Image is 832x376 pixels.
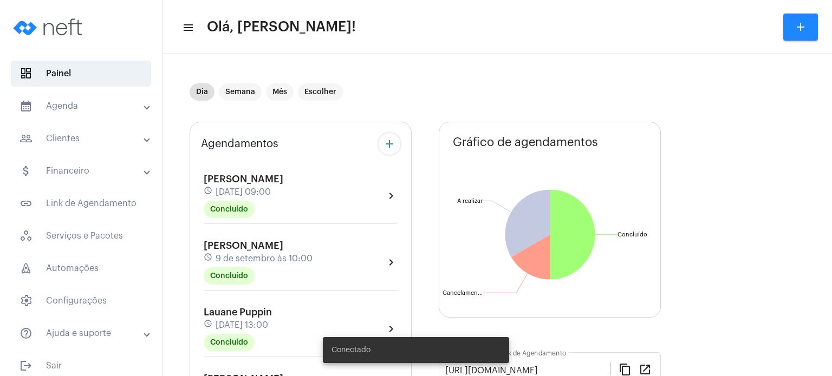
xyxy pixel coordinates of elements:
[385,256,398,269] mat-icon: chevron_right
[19,164,145,177] mat-panel-title: Financeiro
[204,334,255,351] mat-chip: Concluído
[19,100,32,113] mat-icon: sidenav icon
[19,229,32,242] span: sidenav icon
[19,132,145,145] mat-panel-title: Clientes
[385,189,398,202] mat-icon: chevron_right
[331,345,370,355] span: Conectado
[19,132,32,145] mat-icon: sidenav icon
[19,262,32,275] span: sidenav icon
[201,138,278,150] span: Agendamentos
[11,288,151,314] span: Configurações
[298,83,343,101] mat-chip: Escolher
[219,83,262,101] mat-chip: Semana
[617,232,647,238] text: Concluído
[6,320,162,346] mat-expansion-panel-header: sidenav iconAjuda e suporte
[6,126,162,151] mat-expansion-panel-header: sidenav iconClientes
[190,83,214,101] mat-chip: Dia
[19,359,32,372] mat-icon: sidenav icon
[266,83,294,101] mat-chip: Mês
[9,5,90,49] img: logo-neft-novo-2.png
[639,362,652,375] mat-icon: open_in_new
[6,93,162,119] mat-expansion-panel-header: sidenav iconAgenda
[619,362,632,375] mat-icon: content_copy
[216,187,271,197] span: [DATE] 09:00
[204,307,272,317] span: Lauane Puppin
[204,319,213,331] mat-icon: schedule
[794,21,807,34] mat-icon: add
[11,223,151,249] span: Serviços e Pacotes
[6,158,162,184] mat-expansion-panel-header: sidenav iconFinanceiro
[19,327,145,340] mat-panel-title: Ajuda e suporte
[182,21,193,34] mat-icon: sidenav icon
[207,18,356,36] span: Olá, [PERSON_NAME]!
[19,327,32,340] mat-icon: sidenav icon
[453,136,598,149] span: Gráfico de agendamentos
[445,366,610,375] input: Link
[216,254,313,263] span: 9 de setembro às 10:00
[204,186,213,198] mat-icon: schedule
[204,267,255,285] mat-chip: Concluído
[216,320,268,330] span: [DATE] 13:00
[19,164,32,177] mat-icon: sidenav icon
[11,255,151,281] span: Automações
[11,61,151,87] span: Painel
[443,290,483,296] text: Cancelamen...
[383,137,396,150] mat-icon: add
[204,253,213,265] mat-icon: schedule
[19,67,32,80] span: sidenav icon
[204,201,255,218] mat-chip: Concluído
[19,197,32,210] mat-icon: sidenav icon
[19,294,32,307] span: sidenav icon
[204,174,283,184] span: [PERSON_NAME]
[385,322,398,335] mat-icon: chevron_right
[11,190,151,216] span: Link de Agendamento
[204,241,283,250] span: [PERSON_NAME]
[457,198,483,204] text: A realizar
[19,100,145,113] mat-panel-title: Agenda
